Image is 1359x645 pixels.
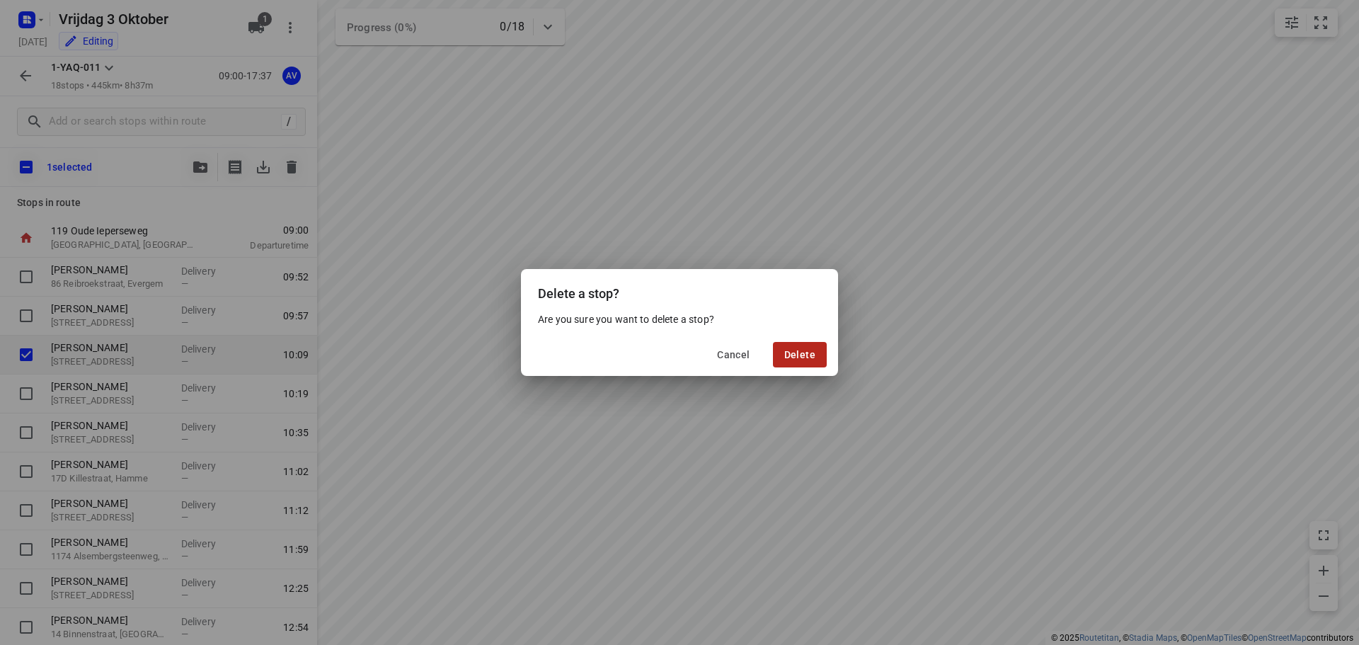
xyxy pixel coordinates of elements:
p: Are you sure you want to delete a stop? [538,312,821,326]
span: Cancel [717,349,750,360]
div: Delete a stop? [521,269,838,312]
button: Cancel [706,342,761,367]
span: Delete [784,349,815,360]
button: Delete [773,342,827,367]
